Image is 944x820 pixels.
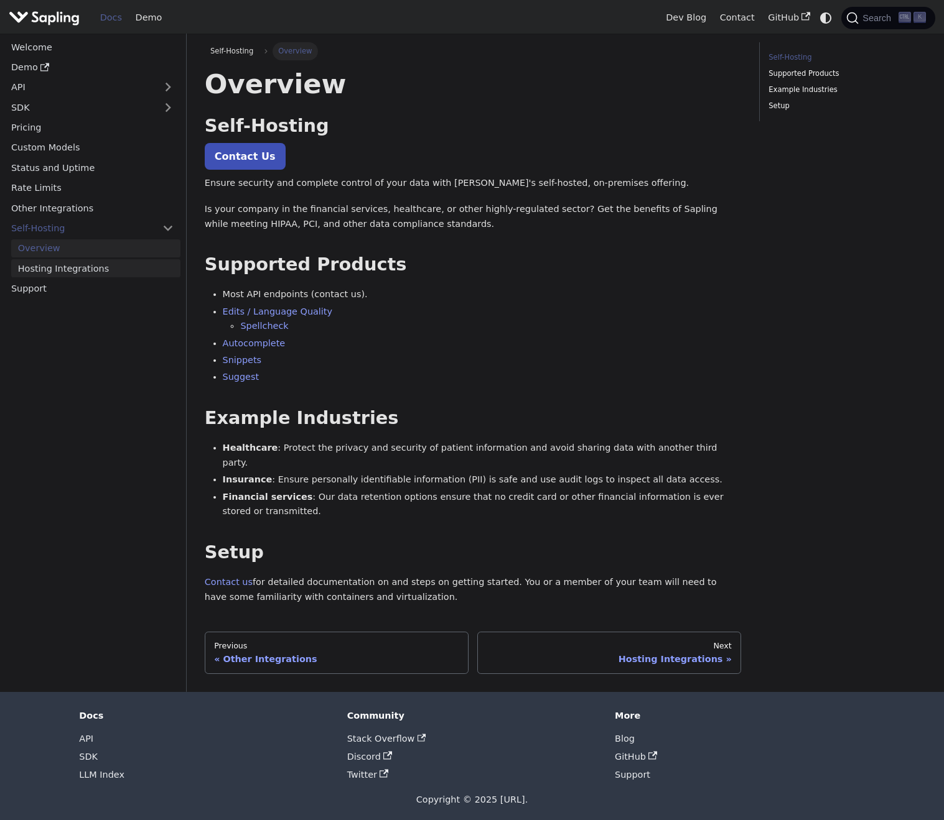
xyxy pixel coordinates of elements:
[615,734,635,744] a: Blog
[4,119,180,137] a: Pricing
[4,98,156,116] a: SDK
[214,653,459,665] div: Other Integrations
[223,372,259,382] a: Suggest
[223,306,332,316] a: Edits / Language Quality
[347,710,597,721] div: Community
[79,710,329,721] div: Docs
[11,239,180,257] a: Overview
[240,321,288,331] a: Spellcheck
[79,752,98,762] a: SDK
[273,42,318,60] span: Overview
[477,632,741,674] a: NextHosting Integrations
[223,474,273,484] strong: Insurance
[487,641,732,651] div: Next
[205,176,741,191] p: Ensure security and complete control of your data with [PERSON_NAME]'s self-hosted, on-premises o...
[769,84,922,96] a: Example Industries
[9,9,80,27] img: Sapling.ai
[761,8,816,27] a: GitHub
[817,9,835,27] button: Switch between dark and light mode (currently system mode)
[205,541,741,564] h2: Setup
[347,770,388,780] a: Twitter
[205,42,259,60] span: Self-Hosting
[4,280,180,298] a: Support
[205,632,741,674] nav: Docs pages
[205,67,741,101] h1: Overview
[205,202,741,232] p: Is your company in the financial services, healthcare, or other highly-regulated sector? Get the ...
[129,8,169,27] a: Demo
[156,98,180,116] button: Expand sidebar category 'SDK'
[223,443,278,453] strong: Healthcare
[79,770,124,780] a: LLM Index
[205,115,741,137] h2: Self-Hosting
[205,632,469,674] a: PreviousOther Integrations
[223,441,742,471] li: : Protect the privacy and security of patient information and avoid sharing data with another thi...
[11,259,180,277] a: Hosting Integrations
[4,58,180,76] a: Demo
[347,752,392,762] a: Discord
[841,7,935,29] button: Search (Ctrl+K)
[4,38,180,56] a: Welcome
[914,12,926,23] kbd: K
[205,143,286,170] a: Contact Us
[223,492,313,502] strong: Financial services
[223,338,286,348] a: Autocomplete
[205,407,741,430] h2: Example Industries
[4,139,180,157] a: Custom Models
[615,710,865,721] div: More
[93,8,129,27] a: Docs
[223,287,742,302] li: Most API endpoints (contact us).
[156,78,180,96] button: Expand sidebar category 'API'
[659,8,713,27] a: Dev Blog
[487,653,732,665] div: Hosting Integrations
[205,254,741,276] h2: Supported Products
[205,42,741,60] nav: Breadcrumbs
[769,52,922,63] a: Self-Hosting
[223,490,742,520] li: : Our data retention options ensure that no credit card or other financial information is ever st...
[214,641,459,651] div: Previous
[223,472,742,487] li: : Ensure personally identifiable information (PII) is safe and use audit logs to inspect all data...
[713,8,762,27] a: Contact
[205,575,741,605] p: for detailed documentation on and steps on getting started. You or a member of your team will nee...
[615,752,657,762] a: GitHub
[205,577,253,587] a: Contact us
[223,355,262,365] a: Snippets
[4,159,180,177] a: Status and Uptime
[4,179,180,197] a: Rate Limits
[859,13,899,23] span: Search
[79,793,864,808] div: Copyright © 2025 [URL].
[4,78,156,96] a: API
[9,9,84,27] a: Sapling.ai
[4,219,180,237] a: Self-Hosting
[79,734,93,744] a: API
[615,770,650,780] a: Support
[769,100,922,112] a: Setup
[4,199,180,217] a: Other Integrations
[769,68,922,80] a: Supported Products
[347,734,426,744] a: Stack Overflow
